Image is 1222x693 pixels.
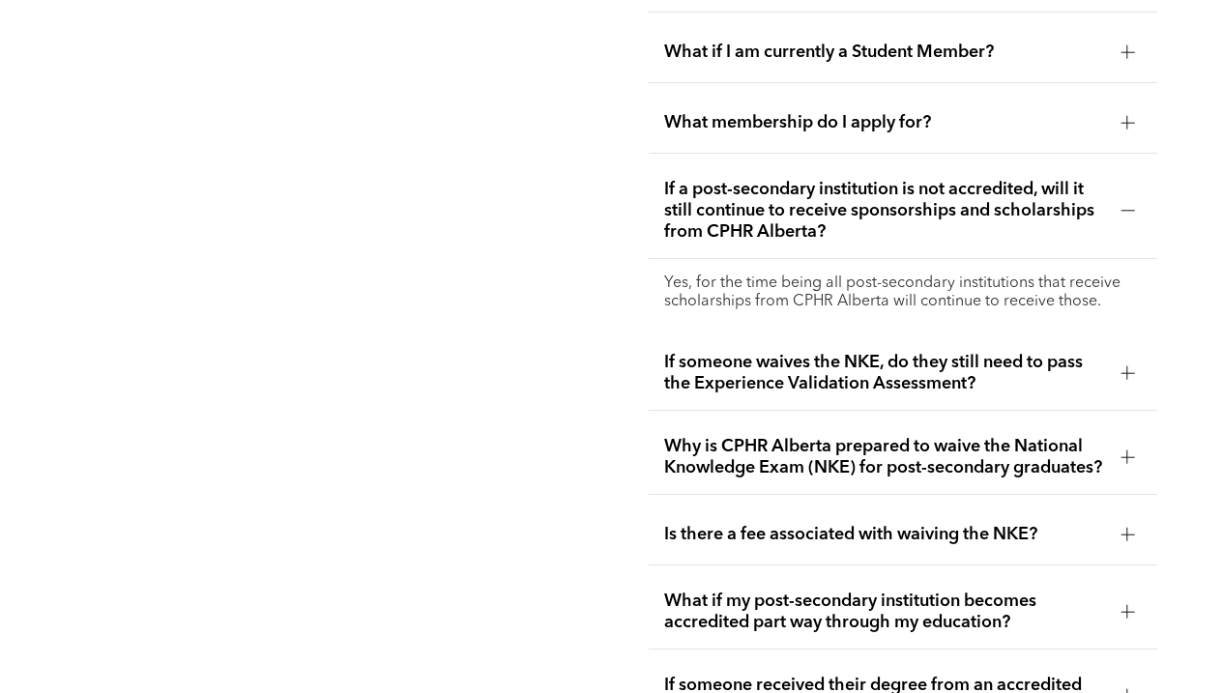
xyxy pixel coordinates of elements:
p: Yes, for the time being all post-secondary institutions that receive scholarships from CPHR Alber... [664,274,1142,311]
span: What membership do I apply for? [664,112,1105,133]
span: If a post-secondary institution is not accredited, will it still continue to receive sponsorships... [664,179,1105,243]
span: What if my post-secondary institution becomes accredited part way through my education? [664,591,1105,633]
span: Why is CPHR Alberta prepared to waive the National Knowledge Exam (NKE) for post-secondary gradua... [664,436,1105,478]
span: What if I am currently a Student Member? [664,42,1105,63]
span: If someone waives the NKE, do they still need to pass the Experience Validation Assessment? [664,352,1105,394]
span: Is there a fee associated with waiving the NKE? [664,524,1105,545]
